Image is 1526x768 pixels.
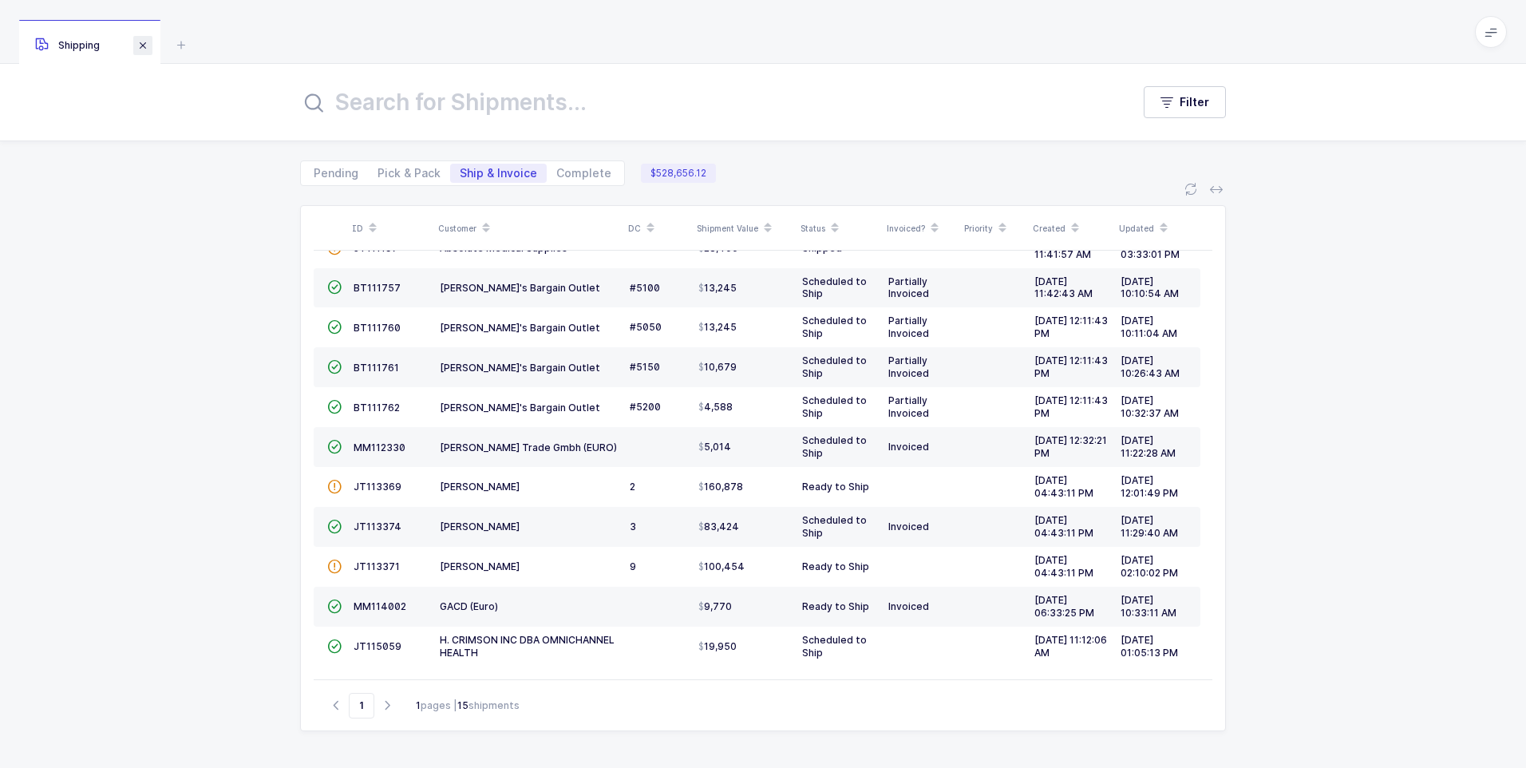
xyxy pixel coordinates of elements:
[1121,514,1178,539] span: [DATE] 11:29:40 AM
[327,361,342,373] span: 
[416,699,421,711] b: 1
[802,634,867,659] span: Scheduled to Ship
[440,362,600,374] span: [PERSON_NAME]'s Bargain Outlet
[349,693,374,719] span: Go to
[698,640,737,653] span: 19,950
[327,242,342,254] span: 
[630,321,662,333] span: #5050
[354,282,401,294] span: BT111757
[354,640,401,652] span: JT115059
[1121,594,1176,619] span: [DATE] 10:33:11 AM
[802,560,869,572] span: Ready to Ship
[888,354,953,380] div: Partially Invoiced
[1144,86,1226,118] button: Filter
[888,441,953,453] div: Invoiced
[416,699,520,713] div: pages | shipments
[327,401,342,413] span: 
[314,168,358,179] span: Pending
[354,600,406,612] span: MM114002
[1121,554,1178,579] span: [DATE] 02:10:02 PM
[354,362,399,374] span: BT111761
[802,315,867,339] span: Scheduled to Ship
[802,600,869,612] span: Ready to Ship
[698,401,733,414] span: 4,588
[1121,236,1180,260] span: [DATE] 03:33:01 PM
[35,39,100,51] span: Shipping
[378,168,441,179] span: Pick & Pack
[354,560,400,572] span: JT113371
[1034,315,1108,339] span: [DATE] 12:11:43 PM
[802,242,842,254] span: Shipped
[964,215,1023,242] div: Priority
[801,215,877,242] div: Status
[802,481,869,493] span: Ready to Ship
[1034,394,1108,419] span: [DATE] 12:11:43 PM
[1121,434,1176,459] span: [DATE] 11:22:28 AM
[440,441,617,453] span: [PERSON_NAME] Trade Gmbh (EURO)
[630,521,636,532] span: 3
[327,281,342,293] span: 
[1033,215,1109,242] div: Created
[888,275,953,301] div: Partially Invoiced
[327,600,342,612] span: 
[1121,275,1179,300] span: [DATE] 10:10:54 AM
[698,481,743,493] span: 160,878
[802,514,867,539] span: Scheduled to Ship
[354,242,398,254] span: JT111197
[888,521,953,533] div: Invoiced
[440,481,520,493] span: [PERSON_NAME]
[1034,474,1093,499] span: [DATE] 04:43:11 PM
[802,434,867,459] span: Scheduled to Ship
[698,361,737,374] span: 10,679
[440,634,615,659] span: H. CRIMSON INC DBA OMNICHANNEL HEALTH
[354,481,401,493] span: JT113369
[698,282,737,295] span: 13,245
[354,322,401,334] span: BT111760
[641,164,716,183] span: $528,656.12
[698,521,739,533] span: 83,424
[327,560,342,572] span: 
[354,441,405,453] span: MM112330
[802,275,867,300] span: Scheduled to Ship
[327,481,342,493] span: 
[460,168,537,179] span: Ship & Invoice
[1121,634,1178,659] span: [DATE] 01:05:13 PM
[698,560,745,573] span: 100,454
[888,394,953,420] div: Partially Invoiced
[440,402,600,414] span: [PERSON_NAME]'s Bargain Outlet
[630,481,635,493] span: 2
[1121,354,1180,379] span: [DATE] 10:26:43 AM
[697,215,791,242] div: Shipment Value
[628,215,687,242] div: DC
[352,215,429,242] div: ID
[1034,634,1107,659] span: [DATE] 11:12:06 AM
[440,600,498,612] span: GACD (Euro)
[888,315,953,340] div: Partially Invoiced
[440,521,520,532] span: [PERSON_NAME]
[1180,94,1209,110] span: Filter
[630,560,636,572] span: 9
[457,699,468,711] b: 15
[440,322,600,334] span: [PERSON_NAME]'s Bargain Outlet
[887,215,955,242] div: Invoiced?
[440,282,600,294] span: [PERSON_NAME]'s Bargain Outlet
[802,354,867,379] span: Scheduled to Ship
[1121,474,1178,499] span: [DATE] 12:01:49 PM
[1034,514,1093,539] span: [DATE] 04:43:11 PM
[440,242,567,254] span: Absolute Medical Supplies
[888,600,953,613] div: Invoiced
[698,321,737,334] span: 13,245
[630,361,660,373] span: #5150
[630,401,661,413] span: #5200
[327,521,342,532] span: 
[698,600,732,613] span: 9,770
[698,441,731,453] span: 5,014
[438,215,619,242] div: Customer
[1121,394,1179,419] span: [DATE] 10:32:37 AM
[327,441,342,453] span: 
[556,168,611,179] span: Complete
[802,394,867,419] span: Scheduled to Ship
[354,521,401,532] span: JT113374
[1034,275,1093,300] span: [DATE] 11:42:43 AM
[1119,215,1196,242] div: Updated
